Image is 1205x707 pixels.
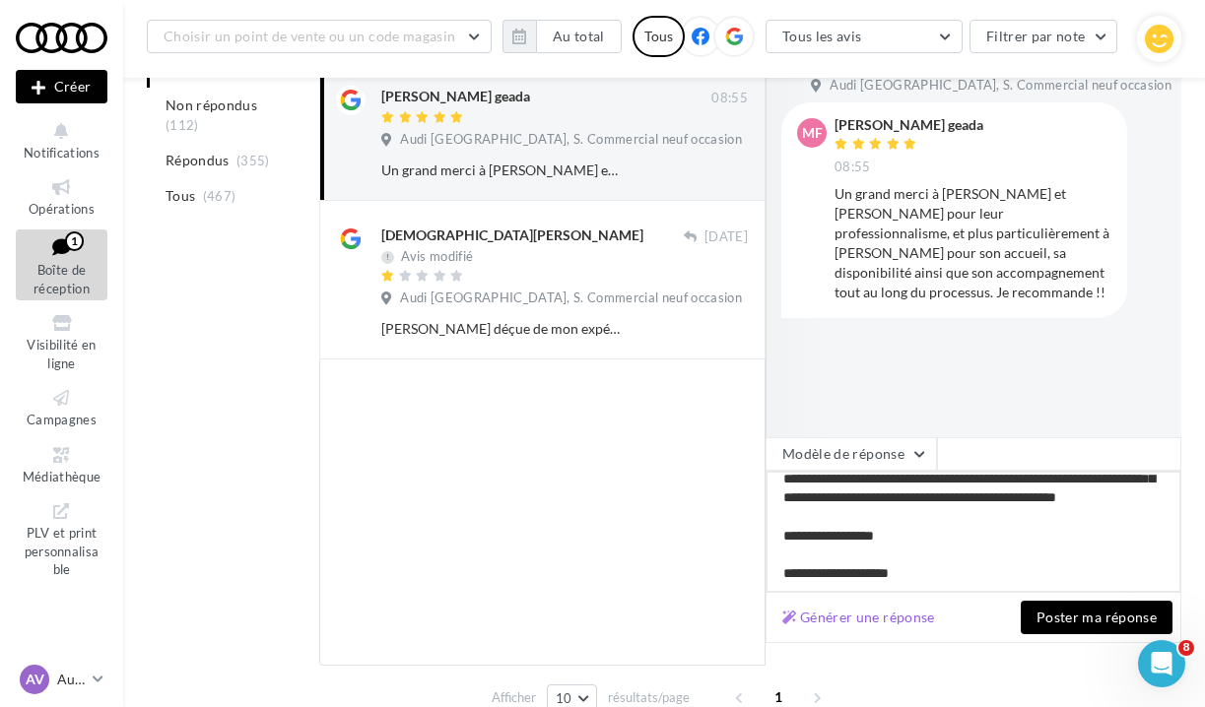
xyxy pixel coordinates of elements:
[1138,640,1185,687] iframe: Intercom live chat
[166,96,257,115] span: Non répondus
[147,20,492,53] button: Choisir un point de vente ou un code magasin
[400,131,742,149] span: Audi [GEOGRAPHIC_DATA], S. Commercial neuf occasion
[16,172,107,221] a: Opérations
[24,145,100,161] span: Notifications
[704,228,748,246] span: [DATE]
[835,184,1111,302] div: Un grand merci à [PERSON_NAME] et [PERSON_NAME] pour leur professionnalisme, et plus particulière...
[381,319,620,339] div: [PERSON_NAME] déçue de mon expérience chez Audi. J’avais fait confiance à la marque pour son séri...
[774,606,943,629] button: Générer une réponse
[556,690,572,706] span: 10
[33,262,90,296] span: Boîte de réception
[381,225,643,245] div: [DEMOGRAPHIC_DATA][PERSON_NAME]
[766,20,963,53] button: Tous les avis
[970,20,1118,53] button: Filtrer par note
[57,670,85,689] p: Audi [PERSON_NAME]
[16,70,107,103] button: Créer
[711,90,748,107] span: 08:55
[502,20,622,53] button: Au total
[23,469,101,484] span: Médiathèque
[164,28,455,44] span: Choisir un point de vente ou un code magasin
[26,670,44,689] span: AV
[16,383,107,431] a: Campagnes
[27,337,96,371] span: Visibilité en ligne
[16,496,107,582] a: PLV et print personnalisable
[203,188,236,204] span: (467)
[835,118,983,132] div: [PERSON_NAME] geada
[236,153,270,168] span: (355)
[166,117,199,133] span: (112)
[27,412,97,427] span: Campagnes
[802,123,823,143] span: mF
[608,688,690,707] span: résultats/page
[492,688,536,707] span: Afficher
[25,521,100,577] span: PLV et print personnalisable
[16,70,107,103] div: Nouvelle campagne
[766,437,937,471] button: Modèle de réponse
[782,28,862,44] span: Tous les avis
[16,440,107,488] a: Médiathèque
[65,231,84,251] div: 1
[1178,640,1194,656] span: 8
[401,249,473,265] span: Avis modifié
[536,20,622,53] button: Au total
[381,161,620,180] div: Un grand merci à [PERSON_NAME] et [PERSON_NAME] pour leur professionnalisme, et plus particulière...
[16,308,107,375] a: Visibilité en ligne
[16,661,107,698] a: AV Audi [PERSON_NAME]
[166,151,230,170] span: Répondus
[830,77,1172,95] span: Audi [GEOGRAPHIC_DATA], S. Commercial neuf occasion
[633,16,685,57] div: Tous
[835,159,871,176] span: 08:55
[1021,601,1172,634] button: Poster ma réponse
[166,186,195,206] span: Tous
[381,87,530,106] div: [PERSON_NAME] geada
[400,289,742,307] span: Audi [GEOGRAPHIC_DATA], S. Commercial neuf occasion
[29,201,95,217] span: Opérations
[16,229,107,301] a: Boîte de réception1
[16,116,107,164] button: Notifications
